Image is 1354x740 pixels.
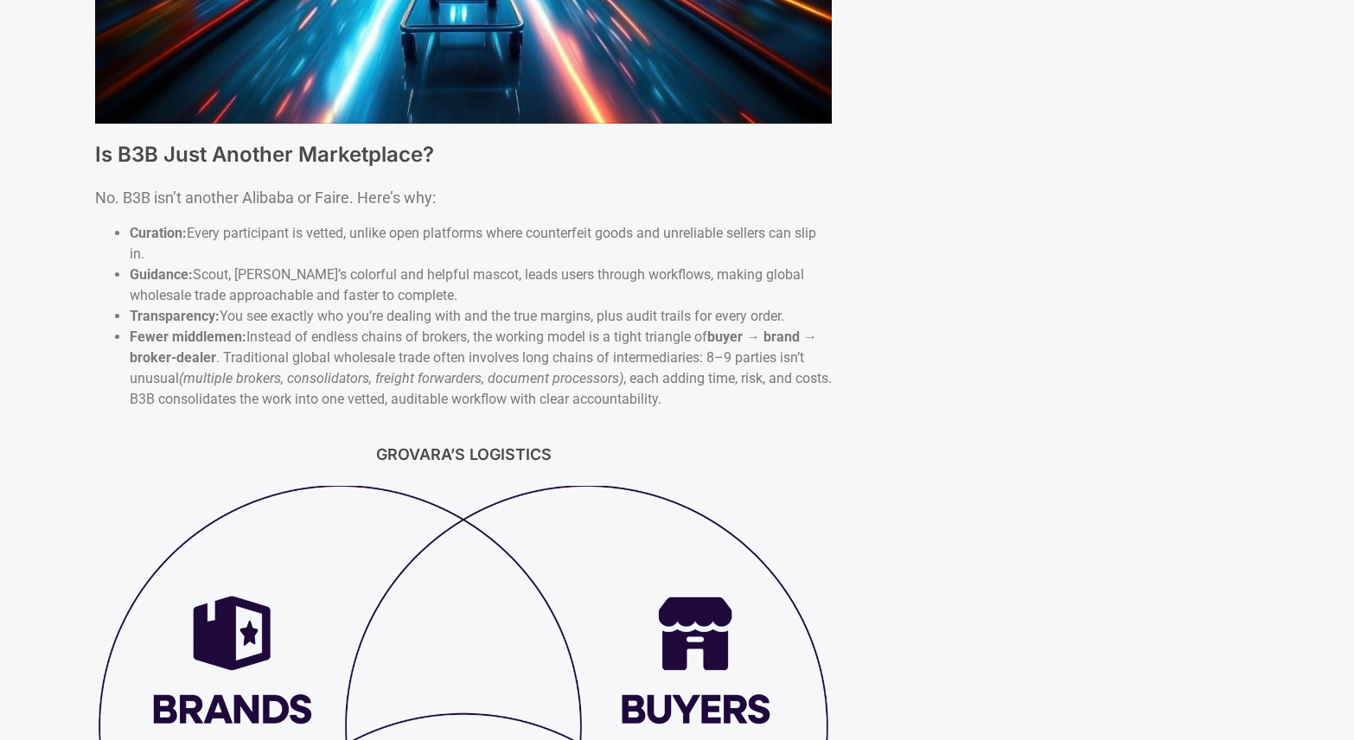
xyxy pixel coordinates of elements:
span: Every participant is vetted, unlike open platforms where counterfeit goods and unreliable sellers... [130,225,816,262]
span: No. B3B isn’t another Alibaba or Faire. Here’s why: [95,188,436,207]
span: (multiple brokers, consolidators, freight forwarders, document processors) [179,370,623,386]
h3: GROVARA’S LOGISTICS [95,441,832,469]
b: Fewer middlemen: [130,329,246,345]
b: Guidance: [130,266,193,283]
b: buyer → brand → broker-dealer [130,329,817,366]
span: Scout, [PERSON_NAME]’s colorful and helpful mascot, leads users through workflows, making global ... [130,266,804,303]
b: Transparency: [130,308,220,324]
span: , each adding time, risk, and costs. B3B consolidates the work into one vetted, auditable workflo... [130,370,832,407]
span: . Traditional global wholesale trade often involves long chains of intermediaries: 8–9 parties is... [130,349,804,386]
span: You see exactly who you’re dealing with and the true margins, plus audit trails for every order. [220,308,784,324]
h2: Is B3B Just Another Marketplace? [95,141,832,169]
span: Instead of endless chains of brokers, the working model is a tight triangle of [246,329,707,345]
b: Curation: [130,225,187,241]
